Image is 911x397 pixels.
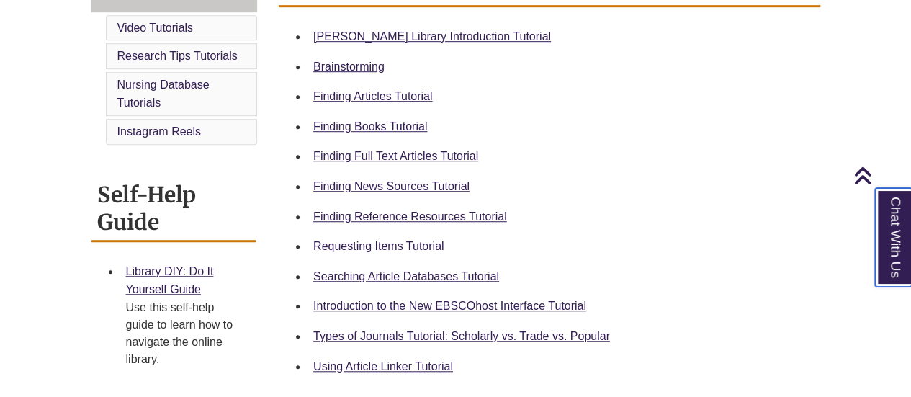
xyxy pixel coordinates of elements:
[313,90,432,102] a: Finding Articles Tutorial
[313,210,507,223] a: Finding Reference Resources Tutorial
[117,50,238,62] a: Research Tips Tutorials
[313,270,499,282] a: Searching Article Databases Tutorial
[117,79,210,110] a: Nursing Database Tutorials
[126,265,214,296] a: Library DIY: Do It Yourself Guide
[117,125,202,138] a: Instagram Reels
[117,22,194,34] a: Video Tutorials
[313,30,551,43] a: [PERSON_NAME] Library Introduction Tutorial
[313,150,478,162] a: Finding Full Text Articles Tutorial
[313,61,385,73] a: Brainstorming
[313,330,610,342] a: Types of Journals Tutorial: Scholarly vs. Trade vs. Popular
[313,360,453,373] a: Using Article Linker Tutorial
[313,120,427,133] a: Finding Books Tutorial
[313,180,470,192] a: Finding News Sources Tutorial
[853,166,907,185] a: Back to Top
[126,299,245,368] div: Use this self-help guide to learn how to navigate the online library.
[313,240,444,252] a: Requesting Items Tutorial
[313,300,586,312] a: Introduction to the New EBSCOhost Interface Tutorial
[91,177,256,242] h2: Self-Help Guide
